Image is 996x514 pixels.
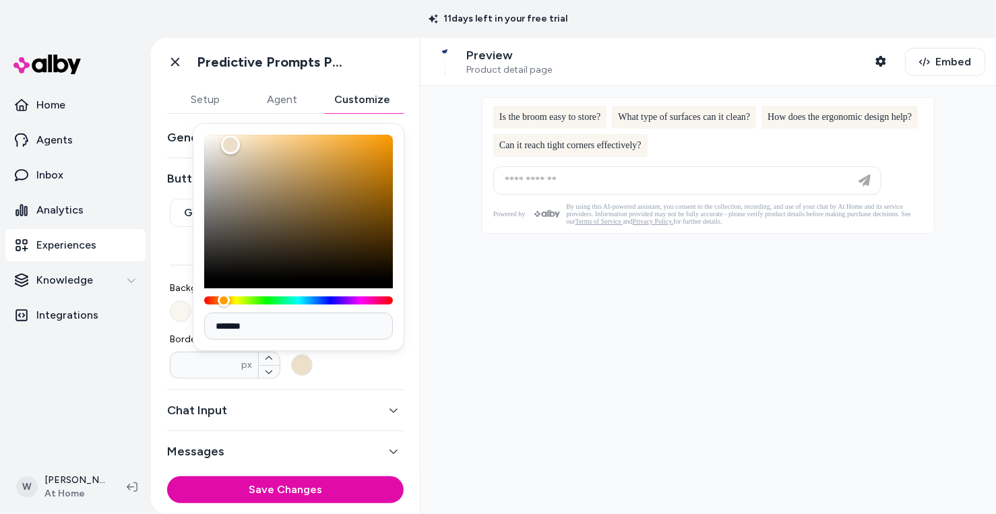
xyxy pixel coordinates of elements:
span: Border width [170,333,280,346]
p: Agents [36,132,73,148]
img: alby Logo [13,55,81,74]
button: Embed [905,48,985,76]
a: Analytics [5,194,146,226]
button: Generative Q&A Buttons [170,199,401,227]
button: Border color [291,354,313,376]
a: Inbox [5,159,146,191]
div: Hue [204,296,393,304]
p: Knowledge [36,272,93,288]
button: Setup [167,86,244,113]
h1: Predictive Prompts PDP [197,54,348,71]
button: Border widthpx [259,352,280,365]
button: Border widthpx [259,365,280,379]
a: Experiences [5,229,146,261]
button: Customize [321,86,404,113]
span: W [16,476,38,498]
span: Embed [935,54,971,70]
p: 11 days left in your free trial [421,12,575,26]
span: At Home [44,487,105,501]
img: Mr. Clean Angle Broom, White, sold by At Home [431,49,458,75]
div: Buttons [167,199,404,379]
span: px [242,358,253,372]
button: Knowledge [5,264,146,296]
p: Experiences [36,237,96,253]
input: Border widthpx [170,358,242,372]
button: Background color [170,300,191,322]
p: Preview [466,48,552,63]
button: Messages [167,442,404,461]
button: Save Changes [167,476,404,503]
span: Background color [170,282,280,295]
button: W[PERSON_NAME]At Home [8,465,116,509]
div: Color [204,135,393,280]
a: Agents [5,124,146,156]
p: Integrations [36,307,98,323]
p: [PERSON_NAME] [44,474,105,487]
button: Agent [244,86,321,113]
a: Integrations [5,299,146,331]
button: General [167,128,404,147]
p: Analytics [36,202,84,218]
button: Buttons [167,169,404,188]
a: Home [5,89,146,121]
p: Home [36,97,65,113]
button: Regular [170,238,275,265]
p: Inbox [36,167,63,183]
span: Product detail page [466,64,552,76]
button: Chat Input [167,401,404,420]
